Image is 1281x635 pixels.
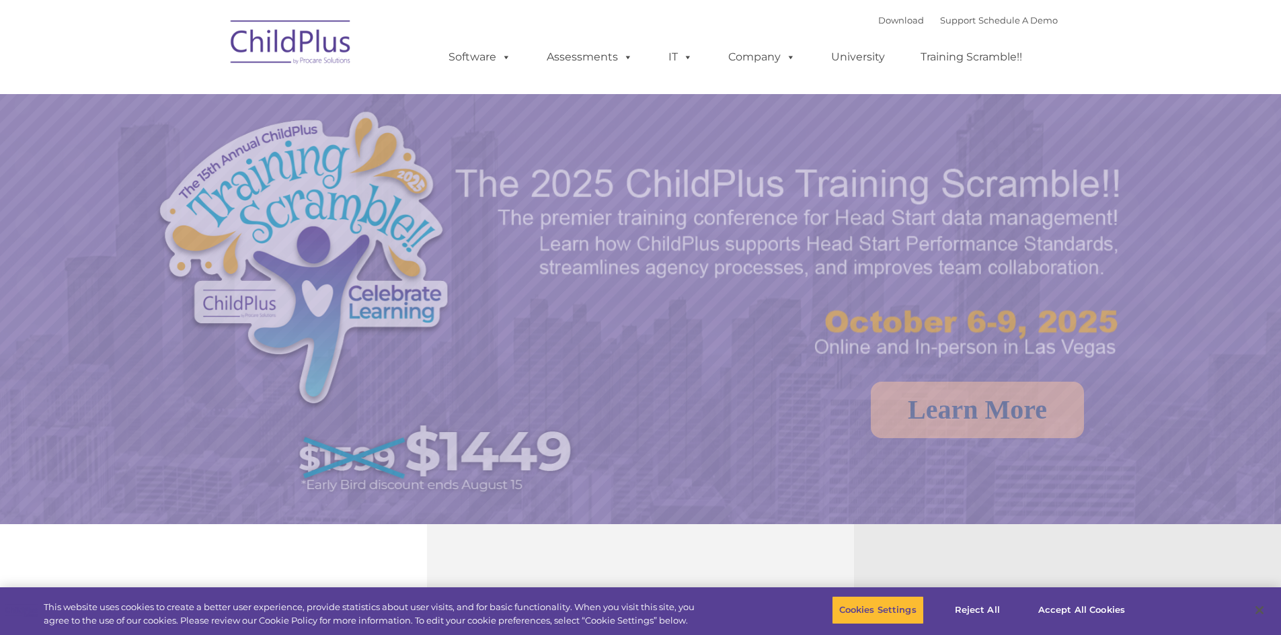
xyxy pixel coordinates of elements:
[935,596,1019,624] button: Reject All
[44,601,705,627] div: This website uses cookies to create a better user experience, provide statistics about user visit...
[1245,595,1274,625] button: Close
[224,11,358,78] img: ChildPlus by Procare Solutions
[533,44,646,71] a: Assessments
[978,15,1058,26] a: Schedule A Demo
[655,44,706,71] a: IT
[878,15,924,26] a: Download
[871,382,1084,438] a: Learn More
[907,44,1036,71] a: Training Scramble!!
[1031,596,1132,624] button: Accept All Cookies
[940,15,976,26] a: Support
[818,44,898,71] a: University
[878,15,1058,26] font: |
[435,44,525,71] a: Software
[832,596,924,624] button: Cookies Settings
[715,44,809,71] a: Company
